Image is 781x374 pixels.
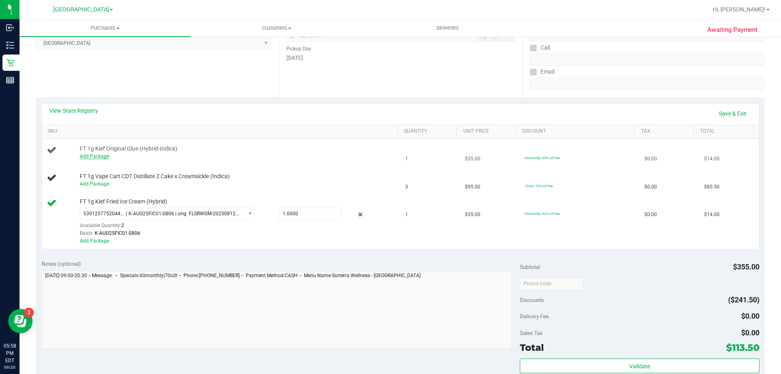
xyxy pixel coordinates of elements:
span: FT 1g Vape Cart CDT Distillate Z Cake x Creamsickle (Indica) [80,173,230,180]
label: Call [530,42,550,54]
span: $0.00 [741,328,759,337]
a: Discount [522,128,631,135]
span: $85.50 [704,183,720,191]
input: 1.0000 [279,208,341,219]
label: Email [530,66,554,78]
span: ($241.50) [728,295,759,304]
span: Hi, [PERSON_NAME]! [713,6,766,13]
button: Validate [520,359,759,373]
a: Quantity [404,128,454,135]
a: View State Registry [49,107,98,115]
span: 60monthly: 60% off line [525,156,560,160]
label: Pickup Day [286,45,311,52]
a: Tax [641,128,691,135]
a: Purchases [20,20,191,37]
span: 3 [405,183,408,191]
inline-svg: Reports [6,76,14,84]
span: 60monthly: 60% off line [525,212,560,216]
span: Notes (optional) [41,260,81,267]
inline-svg: Inbound [6,24,14,32]
a: SKU [48,128,394,135]
span: 70cdt: 70% off line [525,184,553,188]
a: Unit Price [463,128,513,135]
span: $14.00 [704,155,720,163]
span: $95.00 [465,183,480,191]
span: Delivery Fee [520,313,549,319]
span: $35.00 [465,211,480,219]
a: Customers [191,20,362,37]
iframe: Resource center unread badge [24,308,34,317]
span: Total [520,342,544,353]
span: Deliveries [425,24,470,32]
span: $0.00 [644,211,657,219]
inline-svg: Retail [6,59,14,67]
span: Customers [191,24,362,32]
p: 05:58 PM EDT [4,342,16,364]
a: Add Package [80,238,109,244]
div: Available Quantity: [80,220,263,236]
a: Add Package [80,153,109,159]
a: Save & Exit [713,107,752,120]
span: FT 1g Kief Fried Ice Cream (Hybrid) [80,198,167,206]
span: $0.00 [741,312,759,320]
span: $35.00 [465,155,480,163]
span: K-AUG25FIC01-0806 [95,230,140,236]
inline-svg: Inventory [6,41,14,49]
iframe: Resource center [8,309,33,333]
p: 09/20 [4,364,16,370]
span: FT 1g Kief Original Glue (Hybrid-Indica) [80,145,177,153]
span: $14.00 [704,211,720,219]
span: 5391257752044714 [83,211,126,217]
span: Subtotal [520,264,540,270]
span: [GEOGRAPHIC_DATA] [53,6,109,13]
span: 2 [121,223,124,228]
input: Format: (999) 999-9999 [530,54,765,66]
a: Add Package [80,181,109,187]
span: Awaiting Payment [707,25,757,35]
input: Promo Code [520,278,583,290]
span: select [243,208,253,219]
span: Batch: [80,230,94,236]
a: Total [700,128,750,135]
span: Purchases [20,24,191,32]
span: 1 [405,211,408,219]
span: Discounts [520,293,544,307]
span: $0.00 [644,155,657,163]
div: [DATE] [286,54,514,62]
span: Sales Tax [520,330,543,336]
a: Deliveries [362,20,533,37]
span: 1 [405,155,408,163]
span: $355.00 [733,262,759,271]
span: ( K-AUG25FIC01-0806 | orig: FLSRWGM-20250812-968 ) [126,211,240,217]
span: $0.00 [644,183,657,191]
span: Validate [629,363,650,370]
span: $113.50 [726,342,759,353]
